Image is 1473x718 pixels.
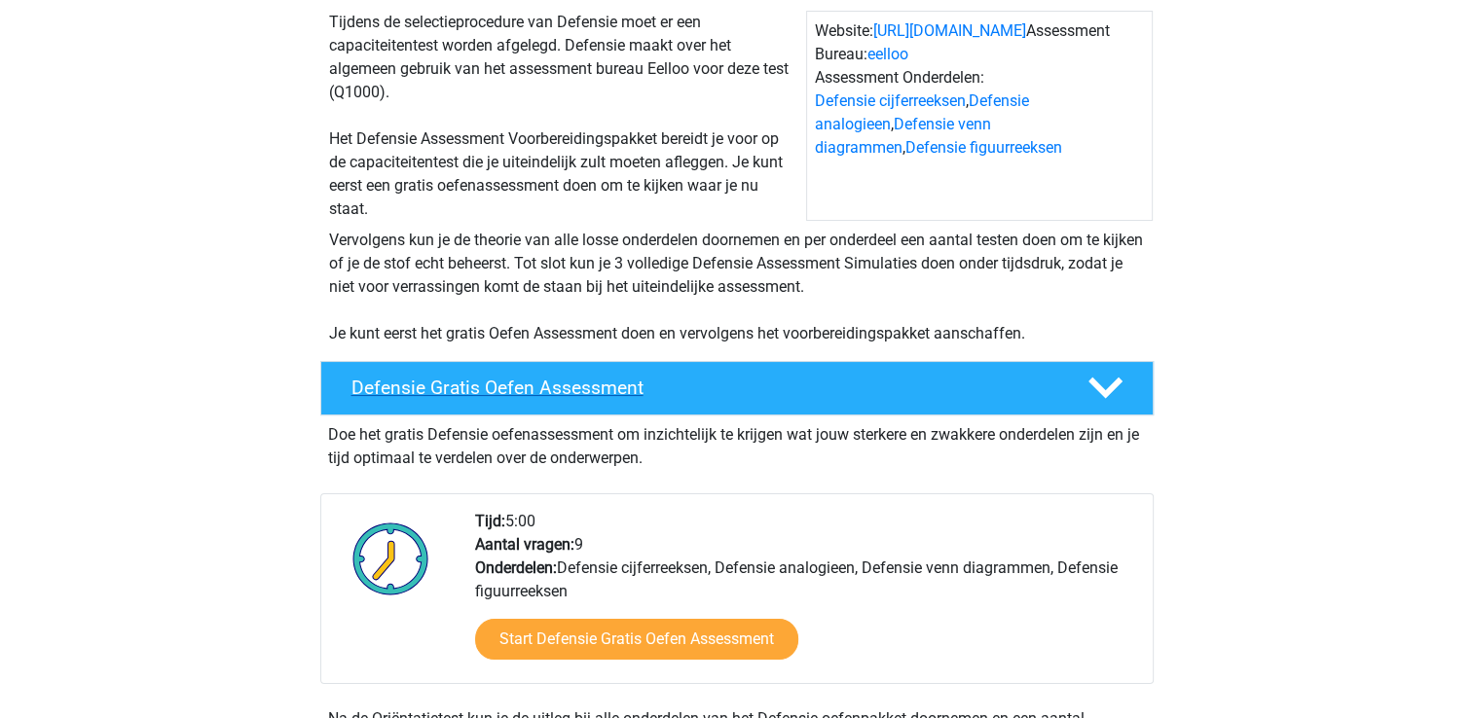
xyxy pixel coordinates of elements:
h4: Defensie Gratis Oefen Assessment [351,377,1056,399]
a: Defensie analogieen [815,91,1029,133]
a: Defensie cijferreeksen [815,91,966,110]
a: Defensie venn diagrammen [815,115,991,157]
img: Klok [342,510,440,607]
a: eelloo [867,45,908,63]
div: Website: Assessment Bureau: Assessment Onderdelen: , , , [806,11,1153,221]
div: Tijdens de selectieprocedure van Defensie moet er een capaciteitentest worden afgelegd. Defensie ... [321,11,806,221]
div: 5:00 9 Defensie cijferreeksen, Defensie analogieen, Defensie venn diagrammen, Defensie figuurreeksen [460,510,1152,683]
a: [URL][DOMAIN_NAME] [873,21,1026,40]
b: Tijd: [475,512,505,530]
b: Onderdelen: [475,558,557,577]
div: Vervolgens kun je de theorie van alle losse onderdelen doornemen en per onderdeel een aantal test... [321,229,1153,345]
div: Doe het gratis Defensie oefenassessment om inzichtelijk te krijgen wat jouw sterkere en zwakkere ... [320,415,1154,470]
a: Defensie figuurreeksen [905,138,1062,157]
a: Defensie Gratis Oefen Assessment [313,361,1161,415]
a: Start Defensie Gratis Oefen Assessment [475,619,798,660]
b: Aantal vragen: [475,535,574,554]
